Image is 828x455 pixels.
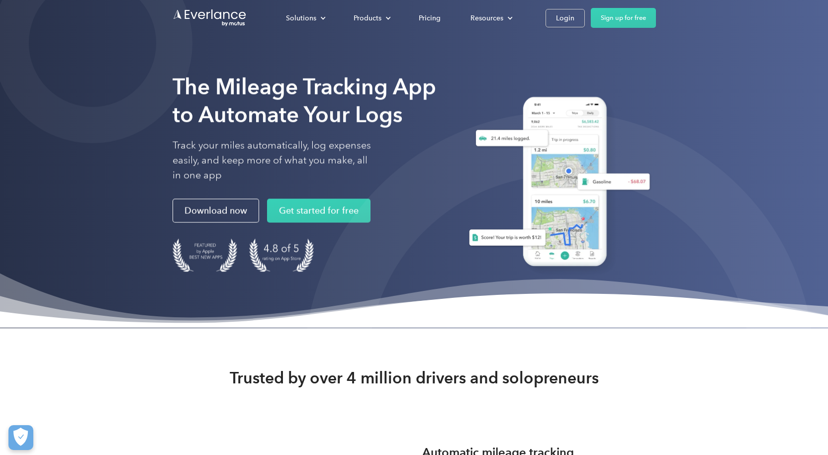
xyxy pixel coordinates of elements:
div: Solutions [286,12,316,24]
a: Sign up for free [591,8,656,28]
p: Track your miles automatically, log expenses easily, and keep more of what you make, all in one app [173,138,371,183]
a: Go to homepage [173,8,247,27]
div: Login [556,12,574,24]
div: Pricing [419,12,441,24]
div: Resources [470,12,503,24]
a: Login [546,9,585,27]
a: Pricing [409,9,451,27]
img: 4.9 out of 5 stars on the app store [249,239,314,272]
div: Solutions [276,9,334,27]
strong: The Mileage Tracking App to Automate Your Logs [173,74,436,128]
div: Products [344,9,399,27]
a: Download now [173,199,259,223]
img: Everlance, mileage tracker app, expense tracking app [457,90,656,278]
div: Resources [460,9,521,27]
strong: Trusted by over 4 million drivers and solopreneurs [230,368,599,388]
button: Cookies Settings [8,425,33,450]
div: Products [354,12,381,24]
img: Badge for Featured by Apple Best New Apps [173,239,237,272]
a: Get started for free [267,199,370,223]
